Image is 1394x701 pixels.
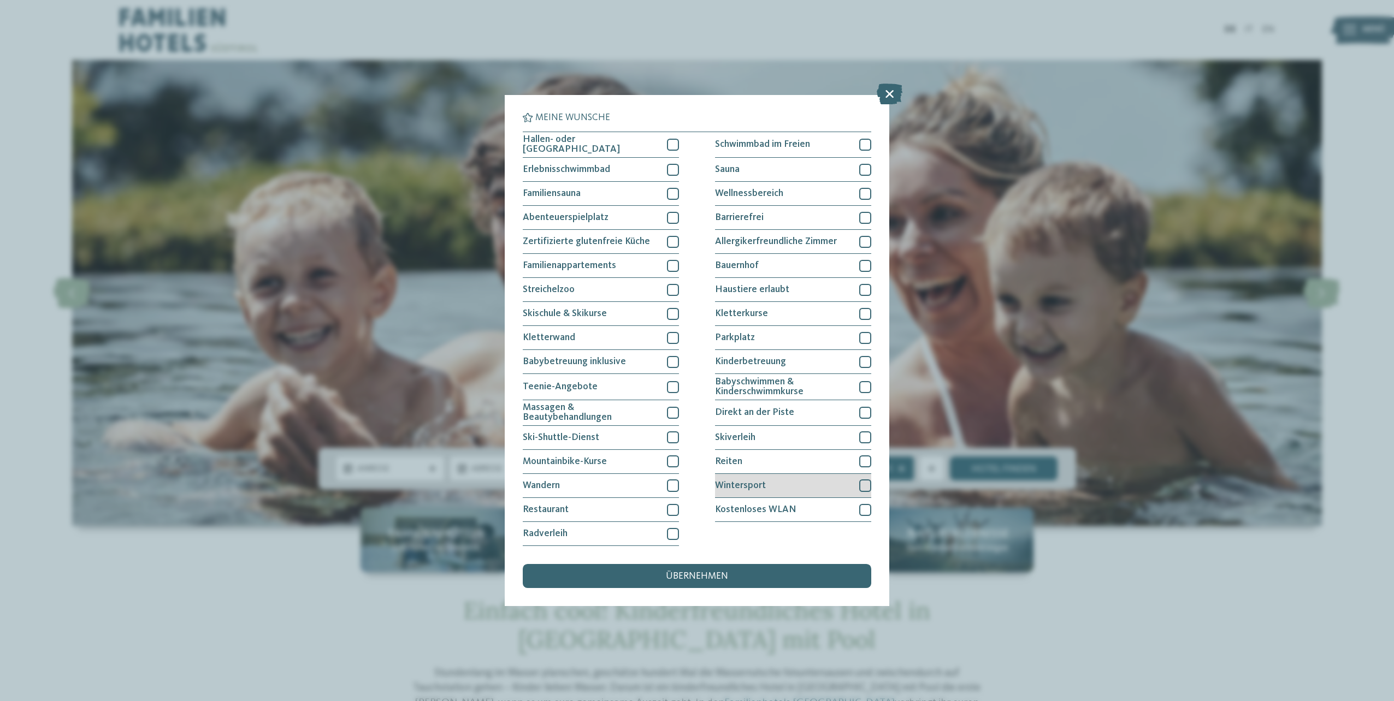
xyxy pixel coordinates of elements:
[523,505,569,515] span: Restaurant
[523,357,626,367] span: Babybetreuung inklusive
[715,433,755,443] span: Skiverleih
[715,213,764,223] span: Barrierefrei
[523,309,607,319] span: Skischule & Skikurse
[523,333,575,343] span: Kletterwand
[715,237,837,247] span: Allergikerfreundliche Zimmer
[715,377,850,396] span: Babyschwimmen & Kinderschwimmkurse
[715,261,759,271] span: Bauernhof
[523,189,581,199] span: Familiensauna
[523,433,599,443] span: Ski-Shuttle-Dienst
[715,285,789,295] span: Haustiere erlaubt
[523,135,658,154] span: Hallen- oder [GEOGRAPHIC_DATA]
[523,529,568,539] span: Radverleih
[715,333,755,343] span: Parkplatz
[715,457,742,467] span: Reiten
[523,261,616,271] span: Familienappartements
[523,237,650,247] span: Zertifizierte glutenfreie Küche
[715,140,810,150] span: Schwimmbad im Freien
[715,357,786,367] span: Kinderbetreuung
[535,113,610,123] span: Meine Wünsche
[715,408,794,418] span: Direkt an der Piste
[715,481,766,491] span: Wintersport
[523,457,607,467] span: Mountainbike-Kurse
[523,382,598,392] span: Teenie-Angebote
[523,165,610,175] span: Erlebnisschwimmbad
[666,572,728,581] span: übernehmen
[523,213,609,223] span: Abenteuerspielplatz
[715,505,796,515] span: Kostenloses WLAN
[715,165,740,175] span: Sauna
[523,285,575,295] span: Streichelzoo
[523,481,560,491] span: Wandern
[715,189,783,199] span: Wellnessbereich
[715,309,768,319] span: Kletterkurse
[523,403,658,422] span: Massagen & Beautybehandlungen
